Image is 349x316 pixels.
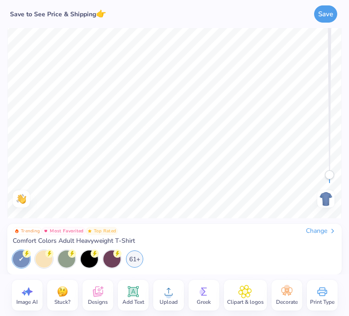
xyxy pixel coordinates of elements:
[56,285,69,298] img: Stuck?
[7,8,109,20] div: Save to See Price & Shipping
[96,8,106,19] span: 👉
[13,227,42,235] button: Badge Button
[21,229,40,233] span: Trending
[86,227,118,235] button: Badge Button
[227,298,264,306] span: Clipart & logos
[197,298,211,306] span: Greek
[310,298,334,306] span: Print Type
[122,298,144,306] span: Add Text
[16,298,38,306] span: Image AI
[15,229,19,233] img: Trending sort
[44,229,48,233] img: Most Favorited sort
[160,298,178,306] span: Upload
[306,227,336,235] div: Change
[13,237,135,245] span: Comfort Colors Adult Heavyweight T-Shirt
[126,250,143,268] div: 61+
[314,5,337,23] button: Save
[319,192,333,206] img: Back
[50,229,83,233] span: Most Favorited
[87,229,92,233] img: Top Rated sort
[88,298,108,306] span: Designs
[325,170,334,179] div: Accessibility label
[276,298,298,306] span: Decorate
[94,229,116,233] span: Top Rated
[42,227,85,235] button: Badge Button
[54,298,70,306] span: Stuck?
